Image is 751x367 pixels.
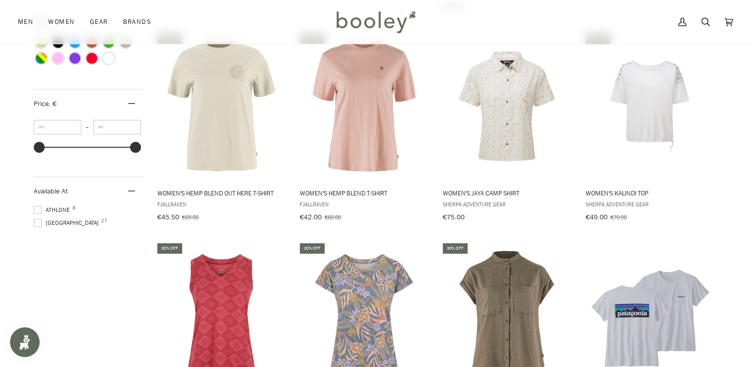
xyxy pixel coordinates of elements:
[34,99,57,108] span: Price
[36,53,47,64] span: Colour: Multicolour
[86,37,97,48] span: Colour: Brown
[72,205,75,210] span: 8
[585,212,607,222] span: €49.00
[441,40,573,172] img: Sherpa Adventure Gear Women's Jaya Camp Shirt Peetho Indi Blossom - Booley Galway
[103,53,114,64] span: Colour: White
[584,32,715,225] a: Women's Kalindi Top
[120,37,131,48] span: Colour: Grey
[18,17,33,27] span: Men
[443,243,468,254] div: 30% off
[10,327,40,357] iframe: Button to open loyalty program pop-up
[441,32,573,225] a: Women's Jaya Camp Shirt
[157,212,179,222] span: €45.50
[101,218,107,223] span: 27
[36,37,47,48] span: Colour: Beige
[93,120,141,134] input: Maximum value
[49,99,57,108] span: , €
[300,212,322,222] span: €42.00
[34,205,73,214] span: Athlone
[157,188,286,197] span: Women's Hemp Blend Out Here T-shirt
[443,200,571,208] span: Sherpa Adventure Gear
[156,32,287,225] a: Women's Hemp Blend Out Here T-shirt
[103,37,114,48] span: Colour: Green
[53,53,64,64] span: Colour: Pink
[34,120,81,134] input: Minimum value
[300,200,428,208] span: Fjallraven
[69,53,80,64] span: Colour: Purple
[156,40,287,172] img: Fjallraven Women's Hemp Blend Out Here T-shirt Chalk White - Booley Galway
[298,32,430,225] a: Women's Hemp Blend T-Shirt
[34,218,102,227] span: [GEOGRAPHIC_DATA]
[585,200,714,208] span: Sherpa Adventure Gear
[86,53,97,64] span: Colour: Red
[81,123,93,131] span: –
[325,213,341,221] span: €60.00
[443,188,571,197] span: Women's Jaya Camp Shirt
[157,243,182,254] div: 30% off
[182,213,199,221] span: €65.00
[610,213,626,221] span: €70.00
[53,37,64,48] span: Colour: Black
[69,37,80,48] span: Colour: Blue
[443,212,465,222] span: €75.00
[584,40,715,172] img: Sherpa Adventure Gear Women's Kalindi Top Katha White - Booley Galway
[585,188,714,197] span: Women's Kalindi Top
[298,40,430,172] img: Fjallraven Women's Hemp Blend T-Shirt Chalk Rose - Booley Galway
[34,186,68,196] span: Available At
[332,7,419,36] img: Booley
[300,188,428,197] span: Women's Hemp Blend T-Shirt
[123,17,151,27] span: Brands
[90,17,108,27] span: Gear
[157,200,286,208] span: Fjallraven
[300,243,325,254] div: 30% off
[48,17,74,27] span: Women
